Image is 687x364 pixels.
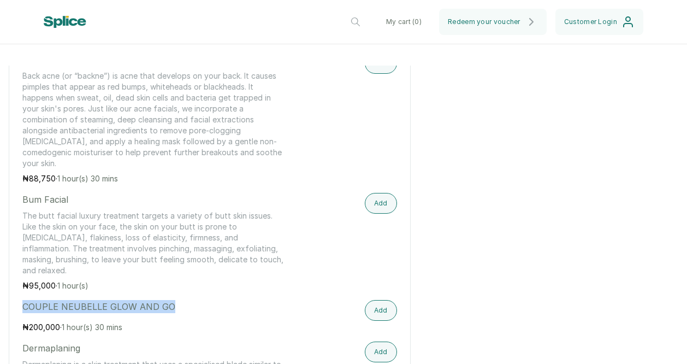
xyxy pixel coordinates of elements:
span: 95,000 [29,281,56,290]
p: ₦ · [22,173,285,184]
p: The butt facial luxury treatment targets a variety of butt skin issues. Like the skin on your fac... [22,210,285,276]
span: Redeem your voucher [448,17,520,26]
span: 88,750 [29,174,56,183]
span: 1 hour(s) [57,281,88,290]
p: Dermaplaning [22,342,285,355]
button: My cart (0) [377,9,430,35]
span: 1 hour(s) 30 mins [57,174,118,183]
button: Add [365,300,397,321]
p: Bum Facial [22,193,285,206]
button: Redeem your voucher [439,9,547,35]
p: ₦ · [22,322,285,333]
p: ₦ · [22,280,285,291]
button: Add [365,193,397,214]
span: 1 hour(s) 30 mins [62,322,122,332]
span: Customer Login [564,17,617,26]
button: Customer Login [555,9,643,35]
span: 200,000 [29,322,60,332]
p: Back acne (or “backne”) is acne that develops on your back. It causes pimples that appear as red ... [22,71,285,169]
button: Add [365,342,397,362]
p: COUPLE NEUBELLE GLOW AND GO [22,300,285,313]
